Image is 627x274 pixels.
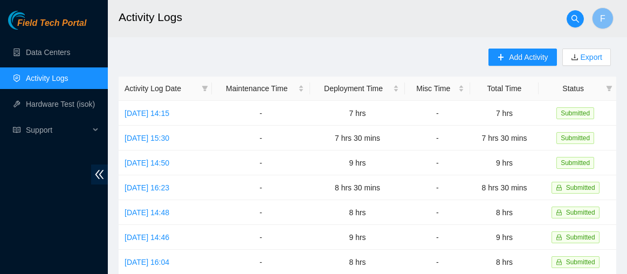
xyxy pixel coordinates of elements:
td: 9 hrs [470,150,539,175]
a: [DATE] 14:50 [125,159,169,167]
span: Activity Log Date [125,83,197,94]
a: Export [578,53,602,61]
a: [DATE] 15:30 [125,134,169,142]
td: 7 hrs [310,101,405,126]
td: 9 hrs [310,150,405,175]
a: [DATE] 14:46 [125,233,169,242]
td: - [212,126,311,150]
span: lock [556,259,562,265]
span: Support [26,119,89,141]
span: filter [202,85,208,92]
td: 7 hrs 30 mins [310,126,405,150]
button: search [567,10,584,28]
td: 8 hrs 30 mins [470,175,539,200]
span: Submitted [556,107,594,119]
td: - [212,101,311,126]
span: lock [556,184,562,191]
td: - [405,200,470,225]
td: - [405,175,470,200]
a: Activity Logs [26,74,68,83]
span: Add Activity [509,51,548,63]
span: search [567,15,583,23]
span: F [600,12,605,25]
a: [DATE] 14:48 [125,208,169,217]
td: 9 hrs [470,225,539,250]
span: Submitted [556,132,594,144]
a: [DATE] 14:15 [125,109,169,118]
span: Status [545,83,602,94]
td: 8 hrs [310,200,405,225]
td: 9 hrs [310,225,405,250]
span: plus [497,53,505,62]
a: Akamai TechnologiesField Tech Portal [8,19,86,33]
a: Data Centers [26,48,70,57]
td: - [212,200,311,225]
td: 7 hrs 30 mins [470,126,539,150]
td: 8 hrs [470,200,539,225]
span: Submitted [566,234,595,241]
span: filter [606,85,612,92]
span: Submitted [566,258,595,266]
td: - [405,126,470,150]
td: - [212,175,311,200]
span: download [571,53,578,62]
span: lock [556,209,562,216]
a: [DATE] 16:23 [125,183,169,192]
span: double-left [91,165,108,184]
th: Total Time [470,77,539,101]
button: plusAdd Activity [488,49,556,66]
span: filter [604,80,615,97]
td: - [405,150,470,175]
td: 7 hrs [470,101,539,126]
span: Submitted [566,184,595,191]
span: Field Tech Portal [17,18,86,29]
span: lock [556,234,562,241]
td: - [405,101,470,126]
a: Hardware Test (isok) [26,100,95,108]
td: - [212,225,311,250]
span: Submitted [566,209,595,216]
span: read [13,126,20,134]
td: - [405,225,470,250]
td: - [212,150,311,175]
button: downloadExport [562,49,611,66]
span: Submitted [556,157,594,169]
button: F [592,8,614,29]
span: filter [199,80,210,97]
td: 8 hrs 30 mins [310,175,405,200]
img: Akamai Technologies [8,11,54,30]
a: [DATE] 16:04 [125,258,169,266]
